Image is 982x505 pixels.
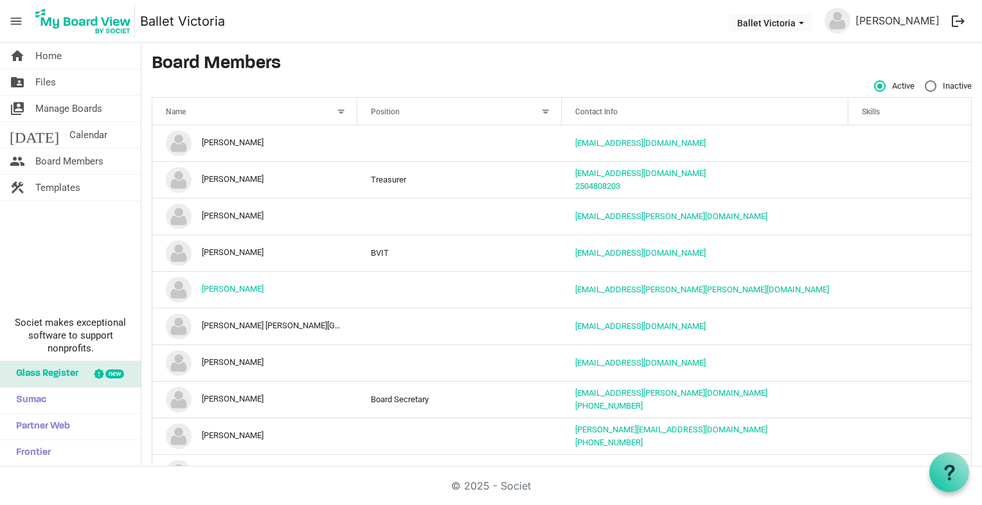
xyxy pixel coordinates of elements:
[357,271,562,308] td: column header Position
[729,13,812,31] button: Ballet Victoria dropdownbutton
[152,198,357,235] td: Elizabeth Stevenson is template cell column header Name
[152,418,357,454] td: Nicole Pelan is template cell column header Name
[166,240,192,266] img: no-profile-picture.svg
[166,423,192,449] img: no-profile-picture.svg
[945,8,972,35] button: logout
[152,161,357,198] td: Dawn Paniz is template cell column header Name
[166,460,192,486] img: no-profile-picture.svg
[10,414,70,439] span: Partner Web
[166,130,192,156] img: no-profile-picture.svg
[862,107,880,116] span: Skills
[451,479,531,492] a: © 2025 - Societ
[575,425,767,434] a: [PERSON_NAME][EMAIL_ADDRESS][DOMAIN_NAME]
[10,148,25,174] span: people
[575,285,829,294] a: [EMAIL_ADDRESS][PERSON_NAME][PERSON_NAME][DOMAIN_NAME]
[166,387,192,412] img: no-profile-picture.svg
[166,167,192,193] img: no-profile-picture.svg
[357,125,562,161] td: column header Position
[562,271,848,308] td: k-mcginnis@shaw.ca is template cell column header Contact Info
[357,161,562,198] td: Treasurer column header Position
[152,381,357,418] td: Mark Liscum is template cell column header Name
[10,122,59,148] span: [DATE]
[874,80,915,92] span: Active
[357,418,562,454] td: column header Position
[357,198,562,235] td: column header Position
[562,125,848,161] td: amaka_eneh@yahoo.ca is template cell column header Contact Info
[575,181,620,191] a: 2504808203
[35,148,103,174] span: Board Members
[848,418,971,454] td: is template cell column header Skills
[152,308,357,344] td: Kathryn Kerby-Fulton Kerby-Fulton is template cell column header Name
[562,418,848,454] td: nicole@nicolepelan.com250-896-9651 is template cell column header Contact Info
[848,235,971,271] td: is template cell column header Skills
[848,454,971,491] td: is template cell column header Skills
[152,235,357,271] td: Johan Destrooper is template cell column header Name
[140,8,225,34] a: Ballet Victoria
[562,308,848,344] td: kerbyful@uvic.ca is template cell column header Contact Info
[4,9,28,33] span: menu
[575,138,706,148] a: [EMAIL_ADDRESS][DOMAIN_NAME]
[575,321,706,331] a: [EMAIL_ADDRESS][DOMAIN_NAME]
[562,235,848,271] td: bizdev@balletvictoria.ca is template cell column header Contact Info
[152,271,357,308] td: katherine McGinnis is template cell column header Name
[202,285,263,294] a: [PERSON_NAME]
[166,350,192,376] img: no-profile-picture.svg
[31,5,135,37] img: My Board View Logo
[848,125,971,161] td: is template cell column header Skills
[152,125,357,161] td: Amaka Eneh is template cell column header Name
[575,211,767,221] a: [EMAIL_ADDRESS][PERSON_NAME][DOMAIN_NAME]
[925,80,972,92] span: Inactive
[575,107,618,116] span: Contact Info
[357,381,562,418] td: Board Secretary column header Position
[357,454,562,491] td: column header Position
[10,361,78,387] span: Glass Register
[357,235,562,271] td: BVIT column header Position
[562,344,848,381] td: boardsec@balletvictoria.ca is template cell column header Contact Info
[10,69,25,95] span: folder_shared
[562,454,848,491] td: destrooper@balletvictoria.ca is template cell column header Contact Info
[848,381,971,418] td: is template cell column header Skills
[35,43,62,69] span: Home
[575,401,643,411] a: [PHONE_NUMBER]
[105,369,124,378] div: new
[562,198,848,235] td: elizabethstevenson@shaw.ca is template cell column header Contact Info
[575,358,706,368] a: [EMAIL_ADDRESS][DOMAIN_NAME]
[357,344,562,381] td: column header Position
[35,69,56,95] span: Files
[10,387,46,413] span: Sumac
[850,8,945,33] a: [PERSON_NAME]
[10,43,25,69] span: home
[10,96,25,121] span: switch_account
[848,198,971,235] td: is template cell column header Skills
[166,204,192,229] img: no-profile-picture.svg
[152,53,972,75] h3: Board Members
[10,175,25,200] span: construction
[166,107,186,116] span: Name
[69,122,107,148] span: Calendar
[575,168,706,178] a: [EMAIL_ADDRESS][DOMAIN_NAME]
[848,161,971,198] td: is template cell column header Skills
[371,107,400,116] span: Position
[152,454,357,491] td: Paul Destrooper is template cell column header Name
[166,277,192,303] img: no-profile-picture.svg
[562,381,848,418] td: mark.liscum@me.com250-886-0834 is template cell column header Contact Info
[825,8,850,33] img: no-profile-picture.svg
[35,96,102,121] span: Manage Boards
[166,314,192,339] img: no-profile-picture.svg
[562,161,848,198] td: dawnpaniz@gmail.com2504808203 is template cell column header Contact Info
[848,308,971,344] td: is template cell column header Skills
[10,440,51,466] span: Frontier
[35,175,80,200] span: Templates
[357,308,562,344] td: column header Position
[848,344,971,381] td: is template cell column header Skills
[31,5,140,37] a: My Board View Logo
[575,248,706,258] a: [EMAIL_ADDRESS][DOMAIN_NAME]
[575,438,643,447] a: [PHONE_NUMBER]
[575,388,767,398] a: [EMAIL_ADDRESS][PERSON_NAME][DOMAIN_NAME]
[848,271,971,308] td: is template cell column header Skills
[6,316,135,355] span: Societ makes exceptional software to support nonprofits.
[152,344,357,381] td: Linda DAngelo is template cell column header Name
